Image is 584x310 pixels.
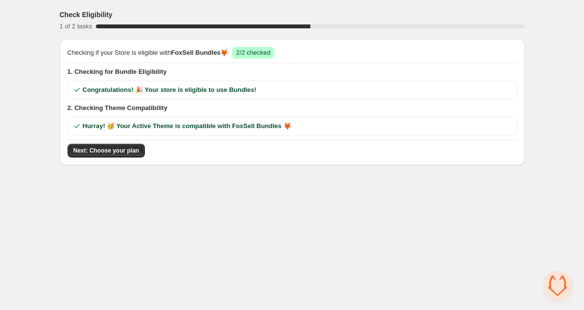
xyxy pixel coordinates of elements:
[68,144,145,157] button: Next: Choose your plan
[73,147,140,155] span: Next: Choose your plan
[171,49,220,56] span: FoxSell Bundles
[543,271,572,300] div: Open de chat
[68,67,517,77] span: 1. Checking for Bundle Eligibility
[68,48,229,58] span: Checking if your Store is eligible with 🦊
[60,22,92,30] span: 1 of 2 tasks
[60,10,113,20] h3: Check Eligibility
[236,49,270,56] span: 2/2 checked
[83,85,257,95] span: Congratulations! 🎉 Your store is eligible to use Bundles!
[68,103,517,113] span: 2. Checking Theme Compatibility
[83,121,291,131] span: Hurray! 🥳 Your Active Theme is compatible with FoxSell Bundles 🦊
